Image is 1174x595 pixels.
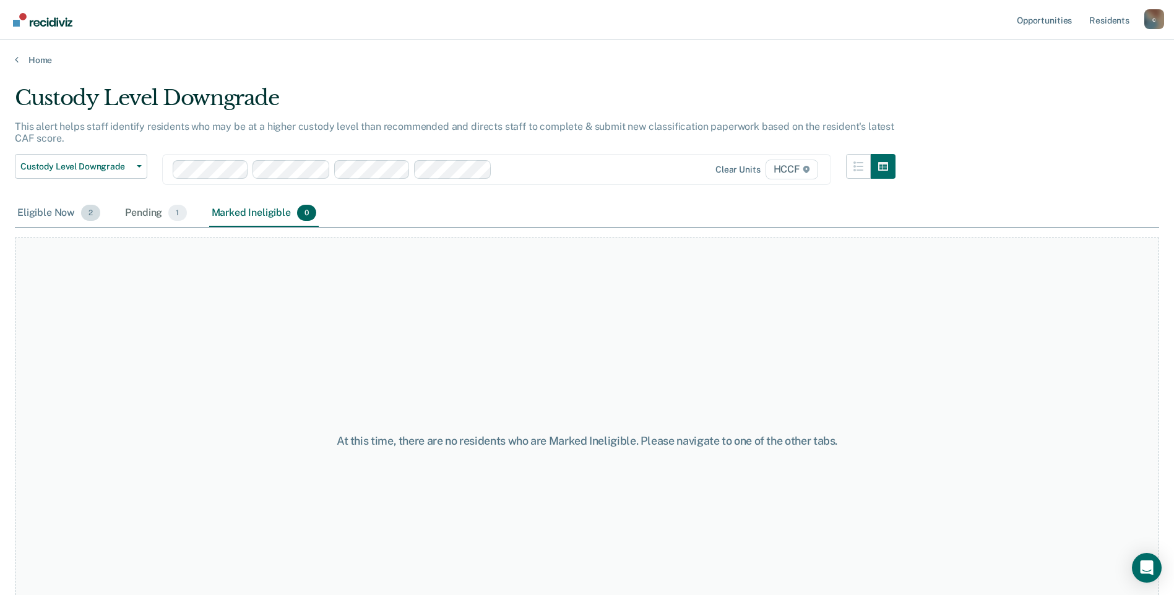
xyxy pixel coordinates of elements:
span: Custody Level Downgrade [20,161,132,172]
span: 1 [168,205,186,221]
img: Recidiviz [13,13,72,27]
span: 0 [297,205,316,221]
div: c [1144,9,1164,29]
div: Open Intercom Messenger [1132,553,1162,583]
a: Home [15,54,1159,66]
div: Clear units [715,165,761,175]
div: Custody Level Downgrade [15,85,896,121]
div: Marked Ineligible0 [209,200,319,227]
div: At this time, there are no residents who are Marked Ineligible. Please navigate to one of the oth... [301,434,873,448]
p: This alert helps staff identify residents who may be at a higher custody level than recommended a... [15,121,894,144]
div: Pending1 [123,200,189,227]
span: 2 [81,205,100,221]
div: Eligible Now2 [15,200,103,227]
button: Custody Level Downgrade [15,154,147,179]
span: HCCF [766,160,818,179]
button: Profile dropdown button [1144,9,1164,29]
